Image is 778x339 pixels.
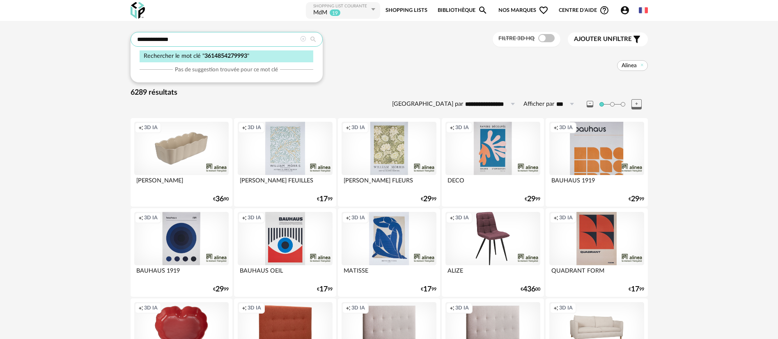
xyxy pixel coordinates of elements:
span: 29 [631,196,639,202]
span: 3D IA [559,124,573,131]
a: Creation icon 3D IA BAUHAUS 1919 €2999 [131,208,232,297]
span: 17 [631,287,639,292]
div: [PERSON_NAME] FEUILLES [238,175,332,191]
div: Shopping List courante [313,4,369,9]
a: Creation icon 3D IA BAUHAUS OEIL €1799 [234,208,336,297]
div: 6289 résultats [131,88,648,98]
div: ALIZE [445,265,540,282]
span: 3D IA [455,214,469,221]
span: filtre [574,35,632,43]
a: Creation icon 3D IA ALIZE €43600 [442,208,544,297]
div: Rechercher le mot clé " " [140,50,313,62]
a: Creation icon 3D IA MATISSE €1799 [338,208,440,297]
span: 3D IA [351,305,365,311]
span: 29 [423,196,431,202]
span: Nos marques [498,1,549,20]
span: 436 [523,287,535,292]
div: € 99 [213,287,229,292]
img: OXP [131,2,145,19]
button: Ajouter unfiltre Filter icon [568,32,648,46]
span: Creation icon [553,305,558,311]
div: € 99 [629,196,644,202]
div: € 99 [629,287,644,292]
span: 3D IA [248,305,261,311]
span: Creation icon [138,214,143,221]
div: DECO [445,175,540,191]
span: 3D IA [144,214,158,221]
span: Creation icon [138,124,143,131]
sup: 19 [329,9,341,16]
span: Help Circle Outline icon [599,5,609,15]
span: 3D IA [455,124,469,131]
a: Creation icon 3D IA [PERSON_NAME] FEUILLES €1799 [234,118,336,207]
div: € 99 [317,287,333,292]
div: MdM [313,9,327,17]
span: Filter icon [632,34,642,44]
span: 3D IA [559,305,573,311]
span: 3D IA [248,214,261,221]
div: € 99 [421,196,436,202]
span: 17 [423,287,431,292]
span: Heart Outline icon [539,5,549,15]
span: Ajouter un [574,36,613,42]
span: Creation icon [450,214,454,221]
label: Afficher par [523,100,554,108]
span: Account Circle icon [620,5,630,15]
span: 29 [527,196,535,202]
a: BibliothèqueMagnify icon [438,1,488,20]
a: Creation icon 3D IA [PERSON_NAME] €3690 [131,118,232,207]
span: 3D IA [351,124,365,131]
div: BAUHAUS OEIL [238,265,332,282]
span: Centre d'aideHelp Circle Outline icon [559,5,609,15]
span: Creation icon [553,124,558,131]
span: 3D IA [455,305,469,311]
div: QUADRANT FORM [549,265,644,282]
div: [PERSON_NAME] [134,175,229,191]
span: Pas de suggestion trouvée pour ce mot clé [175,66,278,73]
span: Creation icon [346,214,351,221]
div: BAUHAUS 1919 [549,175,644,191]
div: € 99 [421,287,436,292]
div: € 00 [521,287,540,292]
div: BAUHAUS 1919 [134,265,229,282]
div: € 99 [525,196,540,202]
span: Magnify icon [478,5,488,15]
a: Creation icon 3D IA BAUHAUS 1919 €2999 [546,118,647,207]
span: 17 [319,287,328,292]
a: Creation icon 3D IA QUADRANT FORM €1799 [546,208,647,297]
span: 36 [216,196,224,202]
span: 3D IA [559,214,573,221]
div: € 90 [213,196,229,202]
span: 17 [319,196,328,202]
span: Creation icon [242,214,247,221]
span: Creation icon [553,214,558,221]
div: MATISSE [342,265,436,282]
span: 3D IA [248,124,261,131]
span: Creation icon [346,305,351,311]
span: Account Circle icon [620,5,633,15]
span: Creation icon [450,124,454,131]
span: Creation icon [450,305,454,311]
a: Creation icon 3D IA [PERSON_NAME] FLEURS €2999 [338,118,440,207]
span: 3D IA [144,124,158,131]
a: Shopping Lists [386,1,427,20]
span: 3D IA [144,305,158,311]
span: 3614854279993 [204,53,247,59]
span: Filtre 3D HQ [498,36,535,41]
span: Creation icon [242,124,247,131]
div: € 99 [317,196,333,202]
span: 29 [216,287,224,292]
span: Creation icon [346,124,351,131]
img: fr [639,6,648,15]
span: Creation icon [138,305,143,311]
span: Creation icon [242,305,247,311]
span: 3D IA [351,214,365,221]
span: Alinea [622,62,637,69]
div: [PERSON_NAME] FLEURS [342,175,436,191]
a: Creation icon 3D IA DECO €2999 [442,118,544,207]
label: [GEOGRAPHIC_DATA] par [392,100,463,108]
